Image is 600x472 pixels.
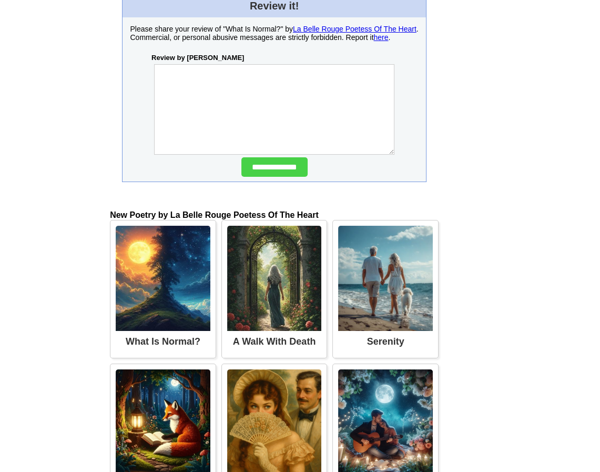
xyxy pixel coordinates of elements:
a: La Belle Rouge Poetess Of The Heart [293,25,416,33]
p: Please share your review of "What Is Normal?" by . Commercial, or personal abusive messages are s... [130,25,418,42]
div: What Is Normal? [116,331,210,353]
a: here [373,33,388,42]
div: Serenity [338,331,433,353]
a: Poem Image A Walk With Death [227,226,322,353]
img: Poem Image [116,226,210,331]
a: Poem Image Serenity [338,226,433,353]
img: Poem Image [338,226,433,331]
div: A Walk With Death [227,331,322,353]
a: Poem Image What Is Normal? [116,226,210,353]
img: Poem Image [227,226,322,331]
b: Review by [PERSON_NAME] [151,54,244,62]
b: New Poetry by La Belle Rouge Poetess Of The Heart [110,210,319,219]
